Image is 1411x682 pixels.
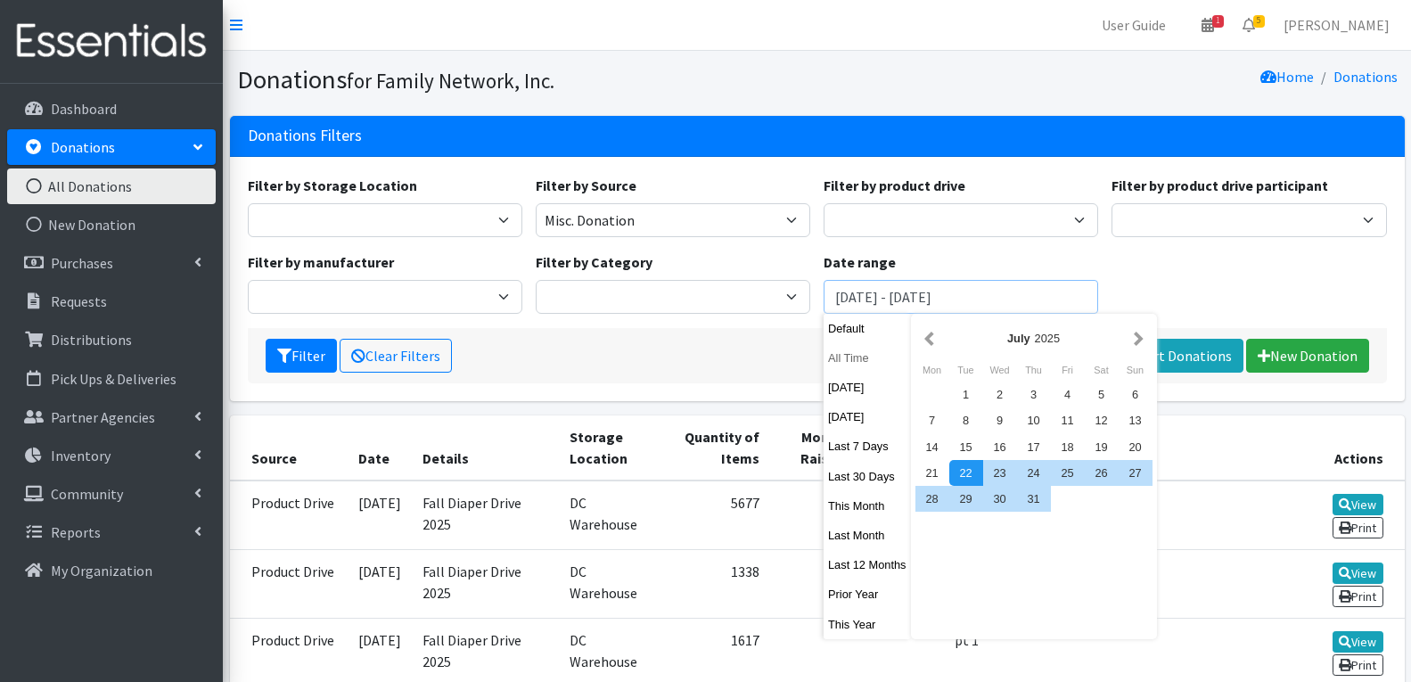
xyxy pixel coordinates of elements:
[668,415,771,481] th: Quantity of Items
[1051,382,1085,407] div: 4
[824,552,911,578] button: Last 12 Months
[983,358,1017,382] div: Wednesday
[7,207,216,242] a: New Donation
[1246,339,1369,373] a: New Donation
[824,280,1098,314] input: January 1, 2011 - December 31, 2011
[824,374,911,400] button: [DATE]
[983,460,1017,486] div: 23
[1333,631,1383,653] a: View
[230,415,348,481] th: Source
[51,100,117,118] p: Dashboard
[770,415,854,481] th: Money Raised
[824,404,911,430] button: [DATE]
[915,358,949,382] div: Monday
[1333,654,1383,676] a: Print
[1269,7,1404,43] a: [PERSON_NAME]
[1333,563,1383,584] a: View
[7,12,216,71] img: HumanEssentials
[1119,434,1153,460] div: 20
[7,438,216,473] a: Inventory
[51,447,111,464] p: Inventory
[7,476,216,512] a: Community
[1087,7,1180,43] a: User Guide
[266,339,337,373] button: Filter
[7,514,216,550] a: Reports
[348,481,412,550] td: [DATE]
[1333,494,1383,515] a: View
[824,522,911,548] button: Last Month
[51,562,152,579] p: My Organization
[7,399,216,435] a: Partner Agencies
[1085,358,1119,382] div: Saturday
[347,68,554,94] small: for Family Network, Inc.
[230,481,348,550] td: Product Drive
[1017,382,1051,407] div: 3
[1051,407,1085,433] div: 11
[1017,460,1051,486] div: 24
[824,433,911,459] button: Last 7 Days
[915,434,949,460] div: 14
[1017,486,1051,512] div: 31
[1007,332,1030,345] strong: July
[51,138,115,156] p: Donations
[7,322,216,357] a: Distributions
[7,245,216,281] a: Purchases
[412,481,559,550] td: Fall Diaper Drive 2025
[1300,415,1405,481] th: Actions
[983,407,1017,433] div: 9
[1333,517,1383,538] a: Print
[1119,460,1153,486] div: 27
[983,382,1017,407] div: 2
[51,485,123,503] p: Community
[1333,586,1383,607] a: Print
[248,127,362,145] h3: Donations Filters
[7,129,216,165] a: Donations
[536,251,652,273] label: Filter by Category
[536,175,636,196] label: Filter by Source
[1333,68,1398,86] a: Donations
[915,486,949,512] div: 28
[51,408,155,426] p: Partner Agencies
[1085,382,1119,407] div: 5
[1260,68,1314,86] a: Home
[1085,407,1119,433] div: 12
[340,339,452,373] a: Clear Filters
[949,486,983,512] div: 29
[949,382,983,407] div: 1
[1119,382,1153,407] div: 6
[915,460,949,486] div: 21
[1112,175,1328,196] label: Filter by product drive participant
[559,415,668,481] th: Storage Location
[983,486,1017,512] div: 30
[230,549,348,618] td: Product Drive
[824,175,965,196] label: Filter by product drive
[248,175,417,196] label: Filter by Storage Location
[824,493,911,519] button: This Month
[559,549,668,618] td: DC Warehouse
[51,370,176,388] p: Pick Ups & Deliveries
[1051,434,1085,460] div: 18
[915,407,949,433] div: 7
[1119,407,1153,433] div: 13
[824,316,911,341] button: Default
[1017,358,1051,382] div: Thursday
[1253,15,1265,28] span: 5
[1228,7,1269,43] a: 5
[7,361,216,397] a: Pick Ups & Deliveries
[1085,460,1119,486] div: 26
[1017,407,1051,433] div: 10
[1212,15,1224,28] span: 1
[949,460,983,486] div: 22
[1097,339,1243,373] a: Export Donations
[668,549,771,618] td: 1338
[51,523,101,541] p: Reports
[248,251,394,273] label: Filter by manufacturer
[1085,434,1119,460] div: 19
[7,283,216,319] a: Requests
[824,581,911,607] button: Prior Year
[1187,7,1228,43] a: 1
[824,251,896,273] label: Date range
[559,481,668,550] td: DC Warehouse
[1051,358,1085,382] div: Friday
[1017,434,1051,460] div: 17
